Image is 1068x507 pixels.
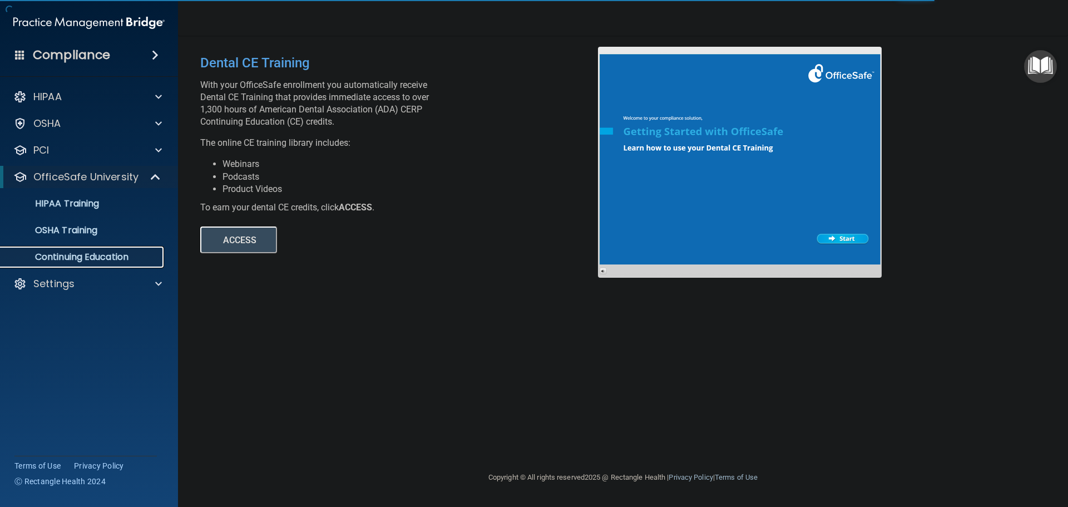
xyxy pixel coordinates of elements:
[222,158,606,170] li: Webinars
[339,202,372,213] b: ACCESS
[200,237,505,245] a: ACCESS
[33,90,62,104] p: HIPAA
[420,460,826,495] div: Copyright © All rights reserved 2025 @ Rectangle Health | |
[13,144,162,157] a: PCI
[200,79,606,128] p: With your OfficeSafe enrollment you automatically receive Dental CE Training that provides immedi...
[7,252,159,263] p: Continuing Education
[7,225,97,236] p: OSHA Training
[33,277,75,291] p: Settings
[14,460,61,471] a: Terms of Use
[222,183,606,195] li: Product Videos
[74,460,124,471] a: Privacy Policy
[13,117,162,130] a: OSHA
[13,90,162,104] a: HIPAA
[13,12,165,34] img: PMB logo
[669,473,713,481] a: Privacy Policy
[33,47,110,63] h4: Compliance
[222,171,606,183] li: Podcasts
[200,227,277,253] button: ACCESS
[200,47,606,79] div: Dental CE Training
[14,476,106,487] span: Ⓒ Rectangle Health 2024
[1024,50,1057,83] button: Open Resource Center
[33,117,61,130] p: OSHA
[7,198,99,209] p: HIPAA Training
[33,144,49,157] p: PCI
[33,170,139,184] p: OfficeSafe University
[715,473,758,481] a: Terms of Use
[13,277,162,291] a: Settings
[200,201,606,214] div: To earn your dental CE credits, click .
[200,137,606,149] p: The online CE training library includes:
[13,170,161,184] a: OfficeSafe University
